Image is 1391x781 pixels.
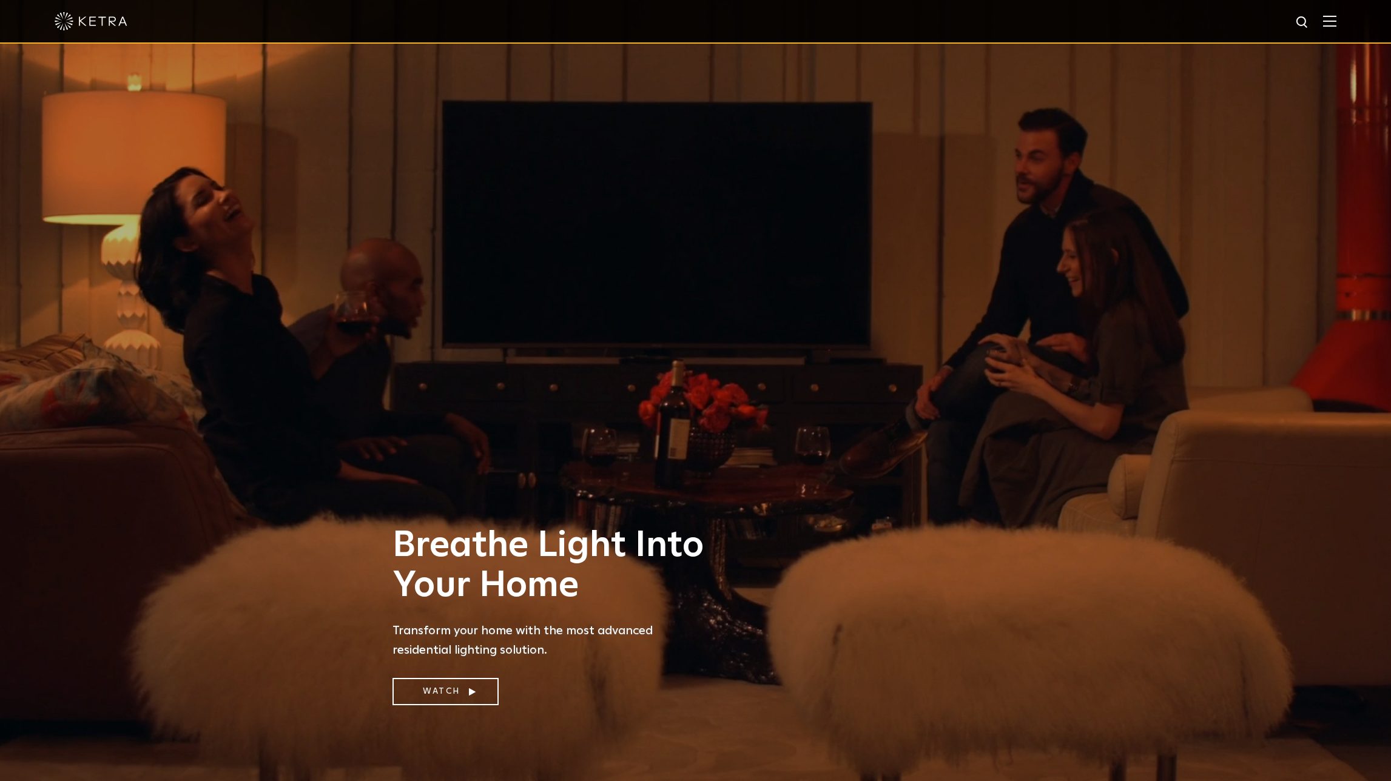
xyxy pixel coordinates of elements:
img: ketra-logo-2019-white [55,12,127,30]
img: Hamburger%20Nav.svg [1323,15,1336,27]
h1: Breathe Light Into Your Home [392,526,714,606]
img: search icon [1295,15,1310,30]
p: Transform your home with the most advanced residential lighting solution. [392,621,714,660]
a: Watch [392,678,499,705]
